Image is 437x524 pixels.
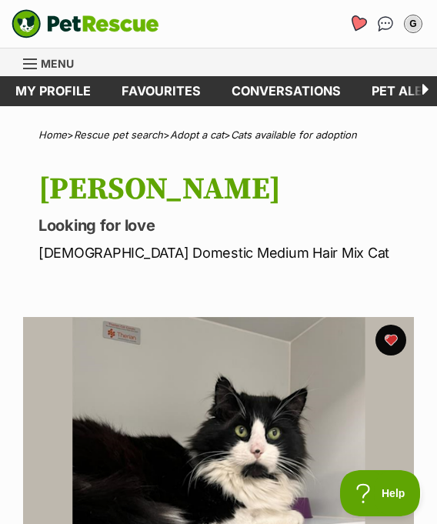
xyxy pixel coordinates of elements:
img: logo-cat-932fe2b9b8326f06289b0f2fb663e598f794de774fb13d1741a6617ecf9a85b4.svg [12,9,159,38]
div: G [405,16,421,32]
a: conversations [216,76,356,106]
span: Menu [41,57,74,70]
a: Favourites [342,8,373,40]
a: PetRescue [12,9,159,38]
a: Conversations [373,12,398,36]
h1: [PERSON_NAME] [38,172,414,207]
ul: Account quick links [345,12,425,36]
a: Cats available for adoption [231,128,357,141]
a: Home [38,128,67,141]
a: Favourites [106,76,216,106]
a: Adopt a cat [170,128,224,141]
button: favourite [375,325,406,355]
a: Menu [23,48,85,76]
p: Looking for love [38,215,414,236]
a: Rescue pet search [74,128,163,141]
p: [DEMOGRAPHIC_DATA] Domestic Medium Hair Mix Cat [38,242,414,263]
iframe: Help Scout Beacon - Open [340,470,422,516]
button: My account [401,12,425,36]
img: chat-41dd97257d64d25036548639549fe6c8038ab92f7586957e7f3b1b290dea8141.svg [378,16,394,32]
